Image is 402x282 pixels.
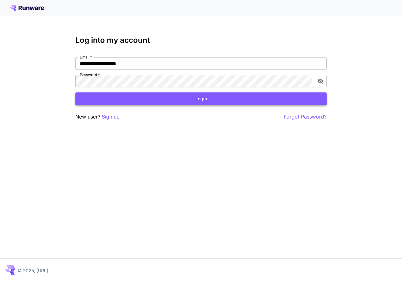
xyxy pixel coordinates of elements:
[75,113,120,121] p: New user?
[18,267,48,274] p: © 2025, [URL]
[315,75,326,87] button: toggle password visibility
[102,113,120,121] button: Sign up
[80,72,100,77] label: Password
[284,113,327,121] button: Forgot Password?
[80,54,92,60] label: Email
[75,92,327,105] button: Login
[75,36,327,45] h3: Log into my account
